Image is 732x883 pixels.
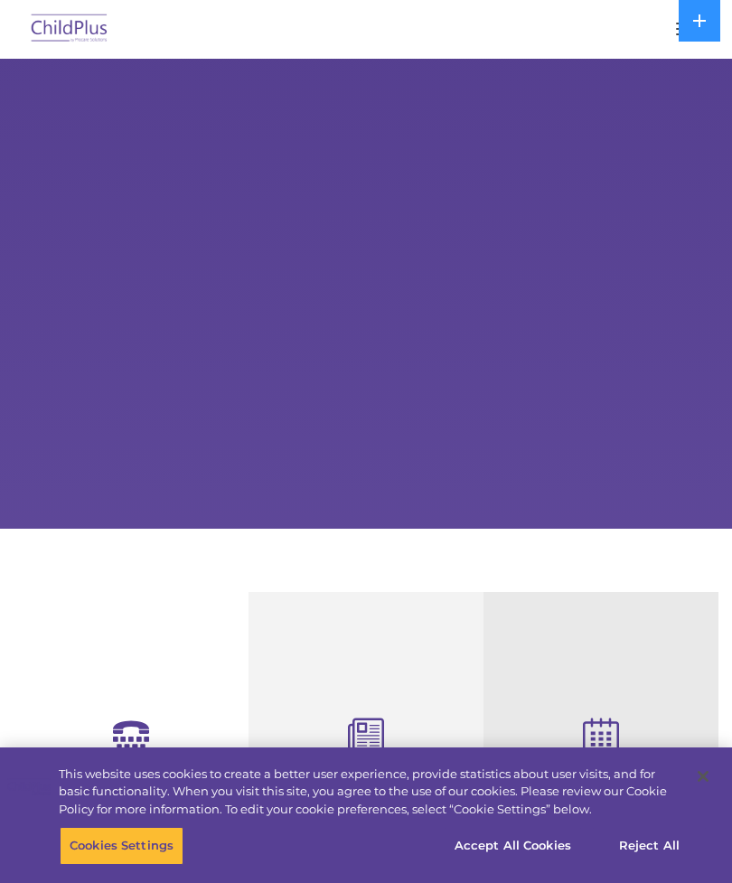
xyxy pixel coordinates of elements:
[593,827,706,865] button: Reject All
[27,8,112,51] img: ChildPlus by Procare Solutions
[445,827,581,865] button: Accept All Cookies
[59,766,681,819] div: This website uses cookies to create a better user experience, provide statistics about user visit...
[683,756,723,796] button: Close
[60,827,183,865] button: Cookies Settings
